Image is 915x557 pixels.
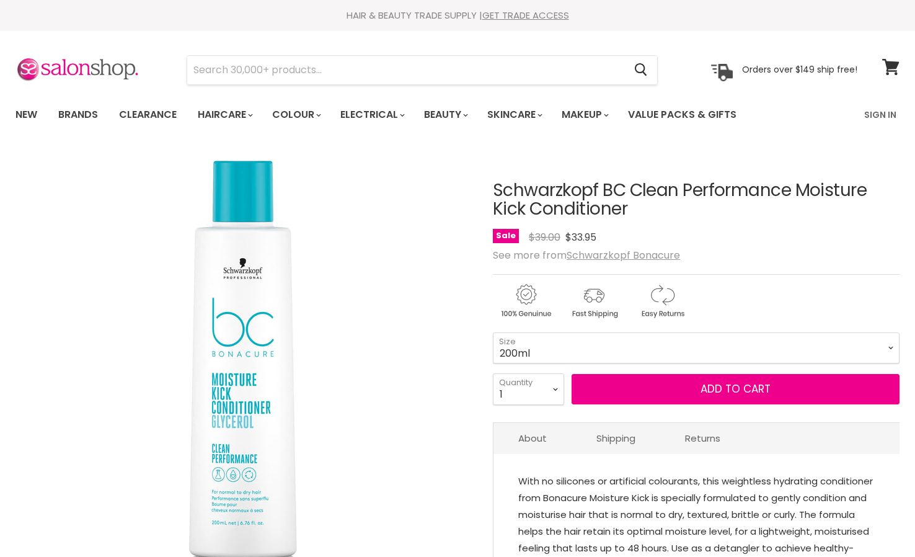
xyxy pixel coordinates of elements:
[6,102,46,128] a: New
[561,282,627,320] img: shipping.gif
[701,381,771,396] span: Add to cart
[263,102,329,128] a: Colour
[110,102,186,128] a: Clearance
[624,56,657,84] button: Search
[493,373,564,404] select: Quantity
[482,9,569,22] a: GET TRADE ACCESS
[188,102,260,128] a: Haircare
[857,102,904,128] a: Sign In
[331,102,412,128] a: Electrical
[572,423,660,453] a: Shipping
[187,56,624,84] input: Search
[629,282,695,320] img: returns.gif
[415,102,475,128] a: Beauty
[529,230,560,244] span: $39.00
[493,229,519,243] span: Sale
[49,102,107,128] a: Brands
[493,248,680,262] span: See more from
[187,55,658,85] form: Product
[493,181,900,220] h1: Schwarzkopf BC Clean Performance Moisture Kick Conditioner
[6,97,802,133] ul: Main menu
[493,282,559,320] img: genuine.gif
[660,423,745,453] a: Returns
[478,102,550,128] a: Skincare
[619,102,746,128] a: Value Packs & Gifts
[572,374,900,405] button: Add to cart
[742,64,857,75] p: Orders over $149 ship free!
[552,102,616,128] a: Makeup
[493,423,572,453] a: About
[567,248,680,262] a: Schwarzkopf Bonacure
[565,230,596,244] span: $33.95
